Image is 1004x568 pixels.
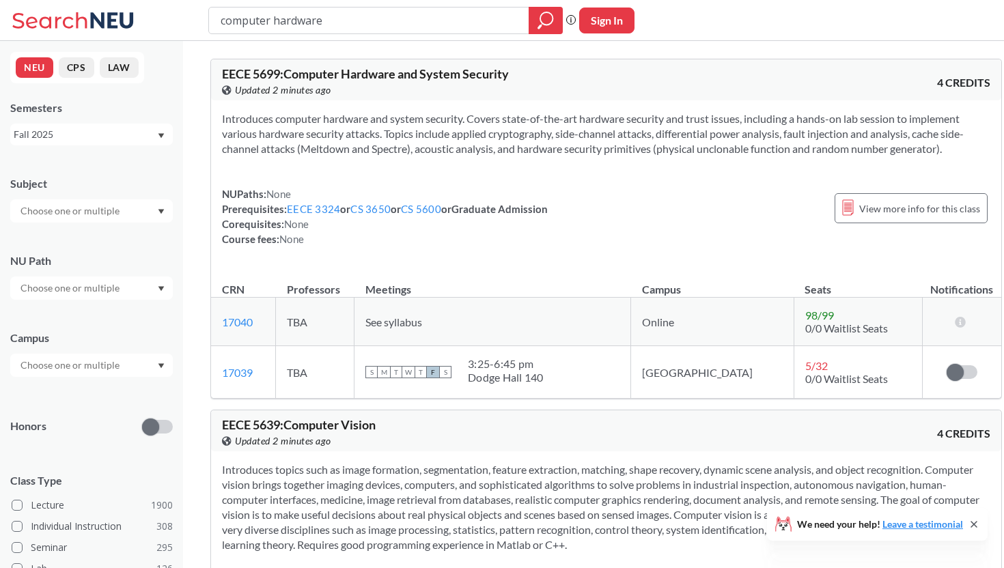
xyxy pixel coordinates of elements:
th: Professors [276,268,354,298]
span: Class Type [10,473,173,488]
button: NEU [16,57,53,78]
div: Dodge Hall 140 [468,371,544,384]
svg: magnifying glass [538,11,554,30]
label: Seminar [12,539,173,556]
button: CPS [59,57,94,78]
a: CS 3650 [350,203,391,215]
span: 1900 [151,498,173,513]
span: T [390,366,402,378]
span: We need your help! [797,520,963,529]
span: Updated 2 minutes ago [235,83,331,98]
input: Class, professor, course number, "phrase" [219,9,519,32]
span: S [365,366,378,378]
label: Individual Instruction [12,517,173,535]
div: Semesters [10,100,173,115]
span: S [439,366,451,378]
input: Choose one or multiple [14,203,128,219]
div: Fall 2025 [14,127,156,142]
span: 295 [156,540,173,555]
span: W [402,366,415,378]
span: EECE 5639 : Computer Vision [222,417,376,432]
td: [GEOGRAPHIC_DATA] [631,346,794,399]
span: None [284,218,309,230]
td: TBA [276,298,354,346]
span: 0/0 Waitlist Seats [805,322,888,335]
svg: Dropdown arrow [158,363,165,369]
svg: Dropdown arrow [158,133,165,139]
span: None [279,233,304,245]
span: 4 CREDITS [937,426,990,441]
span: 98 / 99 [805,309,834,322]
span: EECE 5699 : Computer Hardware and System Security [222,66,509,81]
svg: Dropdown arrow [158,286,165,292]
a: CS 5600 [401,203,441,215]
th: Campus [631,268,794,298]
td: Online [631,298,794,346]
div: Dropdown arrow [10,199,173,223]
span: See syllabus [365,315,422,328]
input: Choose one or multiple [14,357,128,373]
span: 0/0 Waitlist Seats [805,372,888,385]
span: View more info for this class [859,200,980,217]
a: EECE 3324 [287,203,340,215]
button: LAW [100,57,139,78]
div: NUPaths: Prerequisites: or or or Graduate Admission Corequisites: Course fees: [222,186,548,246]
div: Dropdown arrow [10,276,173,300]
span: M [378,366,390,378]
label: Lecture [12,496,173,514]
div: Campus [10,330,173,345]
span: T [415,366,427,378]
div: 3:25 - 6:45 pm [468,357,544,371]
span: 308 [156,519,173,534]
span: 4 CREDITS [937,75,990,90]
span: Updated 2 minutes ago [235,434,331,449]
th: Seats [794,268,922,298]
p: Honors [10,418,46,434]
div: CRN [222,282,245,297]
div: NU Path [10,253,173,268]
a: 17040 [222,315,253,328]
th: Meetings [354,268,631,298]
span: None [266,188,291,200]
th: Notifications [923,268,1002,298]
a: 17039 [222,366,253,379]
div: Subject [10,176,173,191]
button: Sign In [579,8,635,33]
section: Introduces topics such as image formation, segmentation, feature extraction, matching, shape reco... [222,462,990,552]
div: Dropdown arrow [10,354,173,377]
a: Leave a testimonial [882,518,963,530]
input: Choose one or multiple [14,280,128,296]
div: magnifying glass [529,7,563,34]
span: 5 / 32 [805,359,828,372]
div: Fall 2025Dropdown arrow [10,124,173,145]
span: F [427,366,439,378]
td: TBA [276,346,354,399]
section: Introduces computer hardware and system security. Covers state-of-the-art hardware security and t... [222,111,990,156]
svg: Dropdown arrow [158,209,165,214]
